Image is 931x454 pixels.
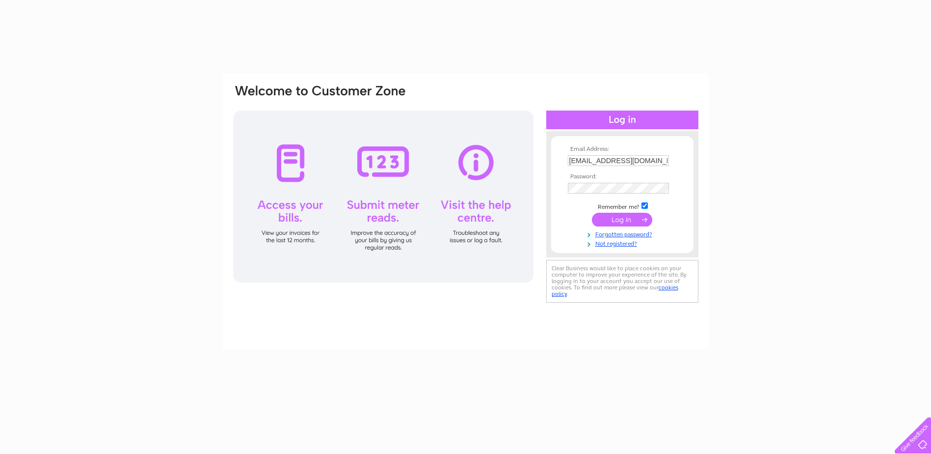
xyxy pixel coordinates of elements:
th: Password: [565,173,679,180]
a: Forgotten password? [568,229,679,238]
a: Not registered? [568,238,679,248]
input: Submit [592,213,652,227]
a: cookies policy [552,284,678,297]
div: Clear Business would like to place cookies on your computer to improve your experience of the sit... [546,260,698,303]
th: Email Address: [565,146,679,153]
td: Remember me? [565,201,679,211]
